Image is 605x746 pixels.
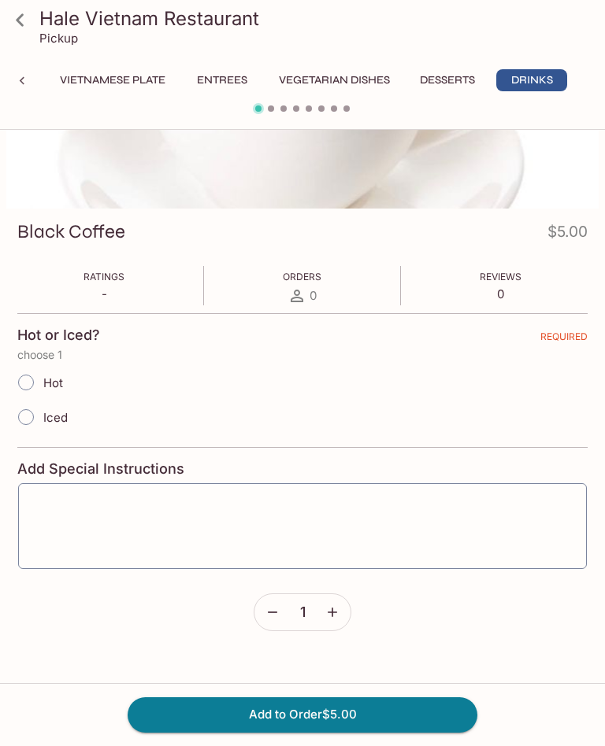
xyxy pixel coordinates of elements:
h4: Add Special Instructions [17,460,588,478]
span: Iced [43,410,68,425]
span: 0 [310,288,317,303]
h3: Hale Vietnam Restaurant [39,6,592,31]
button: Desserts [411,69,484,91]
p: Pickup [39,31,78,46]
h4: Hot or Iced? [17,327,100,344]
span: Orders [283,271,321,283]
button: Add to Order$5.00 [128,697,477,732]
span: 1 [300,604,306,621]
p: choose 1 [17,349,588,361]
span: Reviews [480,271,521,283]
button: Drinks [496,69,567,91]
h3: Black Coffee [17,220,125,244]
span: Hot [43,375,63,390]
button: Entrees [187,69,258,91]
p: - [84,286,124,301]
button: Vegetarian Dishes [270,69,399,91]
h4: $5.00 [547,220,588,250]
button: Vietnamese Plate [51,69,174,91]
span: Ratings [84,271,124,283]
span: REQUIRED [540,331,588,349]
p: 0 [480,286,521,301]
